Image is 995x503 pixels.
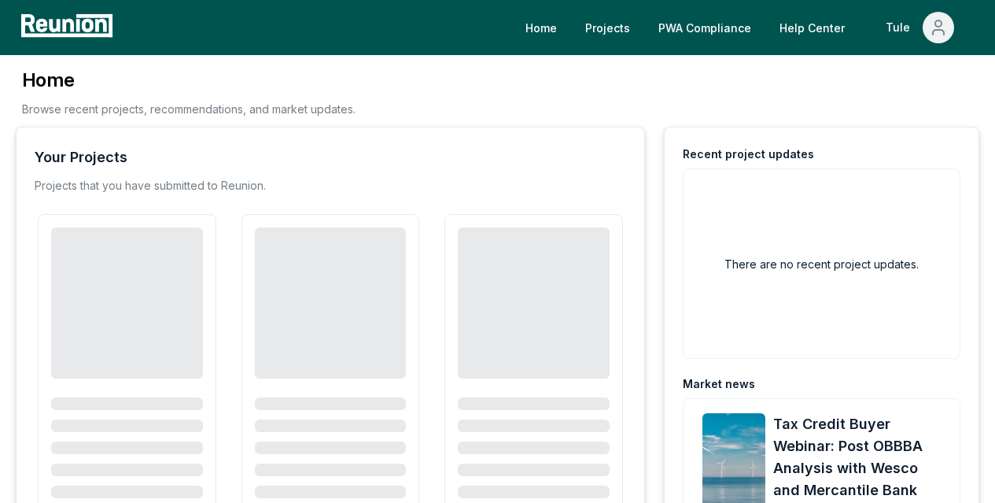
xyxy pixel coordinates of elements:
nav: Main [513,12,979,43]
a: Projects [573,12,643,43]
div: Recent project updates [683,146,814,162]
a: Tax Credit Buyer Webinar: Post OBBBA Analysis with Wesco and Mercantile Bank [773,413,941,501]
p: Browse recent projects, recommendations, and market updates. [22,101,356,117]
div: Tule [886,12,916,43]
a: Help Center [767,12,857,43]
p: Projects that you have submitted to Reunion. [35,178,266,194]
h2: There are no recent project updates. [724,256,919,272]
h3: Home [22,68,356,93]
a: PWA Compliance [646,12,764,43]
button: Tule [873,12,967,43]
div: Your Projects [35,146,127,168]
a: Home [513,12,569,43]
div: Market news [683,376,755,392]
